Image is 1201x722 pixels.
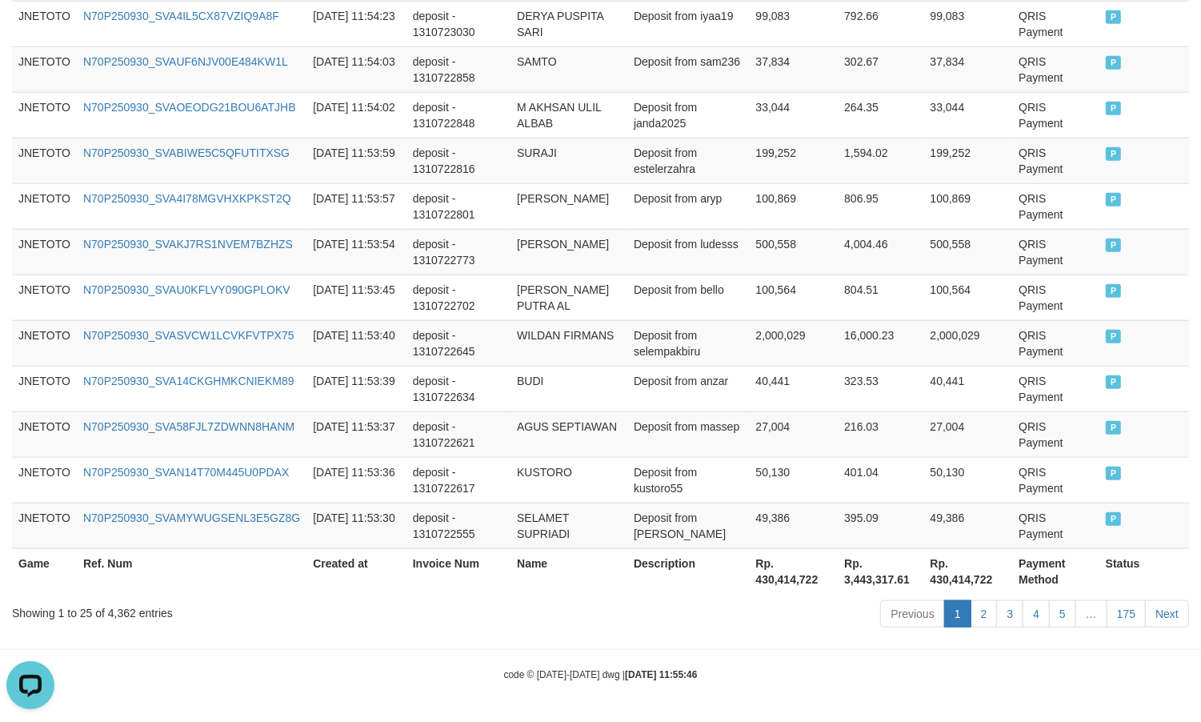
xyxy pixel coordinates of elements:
td: SELAMET SUPRIADI [510,503,627,548]
a: 175 [1107,600,1146,628]
td: Deposit from ludesss [627,229,749,275]
td: 49,386 [750,503,839,548]
a: Next [1145,600,1189,628]
td: QRIS Payment [1012,275,1099,320]
td: 2,000,029 [750,320,839,366]
td: QRIS Payment [1012,503,1099,548]
td: JNETOTO [12,320,77,366]
td: 500,558 [924,229,1013,275]
td: deposit - 1310722801 [406,183,510,229]
td: deposit - 1310722621 [406,411,510,457]
td: 792.66 [838,1,923,46]
td: Deposit from sam236 [627,46,749,92]
td: QRIS Payment [1012,46,1099,92]
td: [DATE] 11:53:37 [306,411,406,457]
a: N70P250930_SVA4IL5CX87VZIQ9A8F [83,10,279,22]
td: 1,594.02 [838,138,923,183]
td: QRIS Payment [1012,229,1099,275]
td: 40,441 [924,366,1013,411]
td: deposit - 1310722773 [406,229,510,275]
td: [PERSON_NAME] [510,229,627,275]
td: Deposit from kustoro55 [627,457,749,503]
a: 3 [996,600,1023,628]
td: Deposit from massep [627,411,749,457]
td: Deposit from janda2025 [627,92,749,138]
td: 33,044 [750,92,839,138]
td: 33,044 [924,92,1013,138]
td: [DATE] 11:53:39 [306,366,406,411]
a: N70P250930_SVAKJ7RS1NVEM7BZHZS [83,238,293,251]
td: 500,558 [750,229,839,275]
button: Open LiveChat chat widget [6,6,54,54]
span: PAID [1106,56,1122,70]
span: PAID [1106,284,1122,298]
span: PAID [1106,375,1122,389]
a: N70P250930_SVAU0KFLVY090GPLOKV [83,283,290,296]
td: deposit - 1310722634 [406,366,510,411]
td: 2,000,029 [924,320,1013,366]
a: N70P250930_SVASVCW1LCVKFVTPX75 [83,329,294,342]
td: AGUS SEPTIAWAN [510,411,627,457]
td: JNETOTO [12,92,77,138]
td: 27,004 [750,411,839,457]
span: PAID [1106,467,1122,480]
td: [DATE] 11:53:40 [306,320,406,366]
td: 100,869 [750,183,839,229]
span: PAID [1106,421,1122,435]
td: JNETOTO [12,229,77,275]
td: [PERSON_NAME] [510,183,627,229]
a: 2 [971,600,998,628]
td: QRIS Payment [1012,183,1099,229]
span: PAID [1106,102,1122,115]
td: deposit - 1310722702 [406,275,510,320]
a: N70P250930_SVA4I78MGVHXKPKST2Q [83,192,291,205]
td: JNETOTO [12,138,77,183]
td: QRIS Payment [1012,1,1099,46]
a: N70P250930_SVAN14T70M445U0PDAX [83,466,289,479]
td: QRIS Payment [1012,366,1099,411]
td: Deposit from estelerzahra [627,138,749,183]
td: DERYA PUSPITA SARI [510,1,627,46]
td: deposit - 1310722645 [406,320,510,366]
td: QRIS Payment [1012,92,1099,138]
a: Previous [880,600,944,628]
td: [DATE] 11:53:57 [306,183,406,229]
a: … [1075,600,1107,628]
td: 199,252 [924,138,1013,183]
td: 199,252 [750,138,839,183]
td: 323.53 [838,366,923,411]
td: 806.95 [838,183,923,229]
td: JNETOTO [12,183,77,229]
td: KUSTORO [510,457,627,503]
th: Rp. 3,443,317.61 [838,548,923,594]
a: N70P250930_SVAMYWUGSENL3E5GZ8G [83,511,300,524]
td: JNETOTO [12,503,77,548]
a: 1 [944,600,971,628]
span: PAID [1106,10,1122,24]
td: 804.51 [838,275,923,320]
td: Deposit from anzar [627,366,749,411]
th: Game [12,548,77,594]
td: JNETOTO [12,46,77,92]
td: Deposit from selempakbiru [627,320,749,366]
td: M AKHSAN ULIL ALBAB [510,92,627,138]
td: [DATE] 11:54:03 [306,46,406,92]
th: Rp. 430,414,722 [924,548,1013,594]
a: N70P250930_SVA14CKGHMKCNIEKM89 [83,375,294,387]
th: Invoice Num [406,548,510,594]
td: 50,130 [924,457,1013,503]
span: PAID [1106,239,1122,252]
td: BUDI [510,366,627,411]
a: 4 [1023,600,1050,628]
td: Deposit from aryp [627,183,749,229]
span: PAID [1106,512,1122,526]
small: code © [DATE]-[DATE] dwg | [504,669,698,680]
td: 99,083 [750,1,839,46]
a: N70P250930_SVAOEODG21BOU6ATJHB [83,101,296,114]
a: 5 [1049,600,1076,628]
td: QRIS Payment [1012,320,1099,366]
td: [DATE] 11:54:02 [306,92,406,138]
td: [DATE] 11:53:30 [306,503,406,548]
td: 264.35 [838,92,923,138]
td: JNETOTO [12,411,77,457]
